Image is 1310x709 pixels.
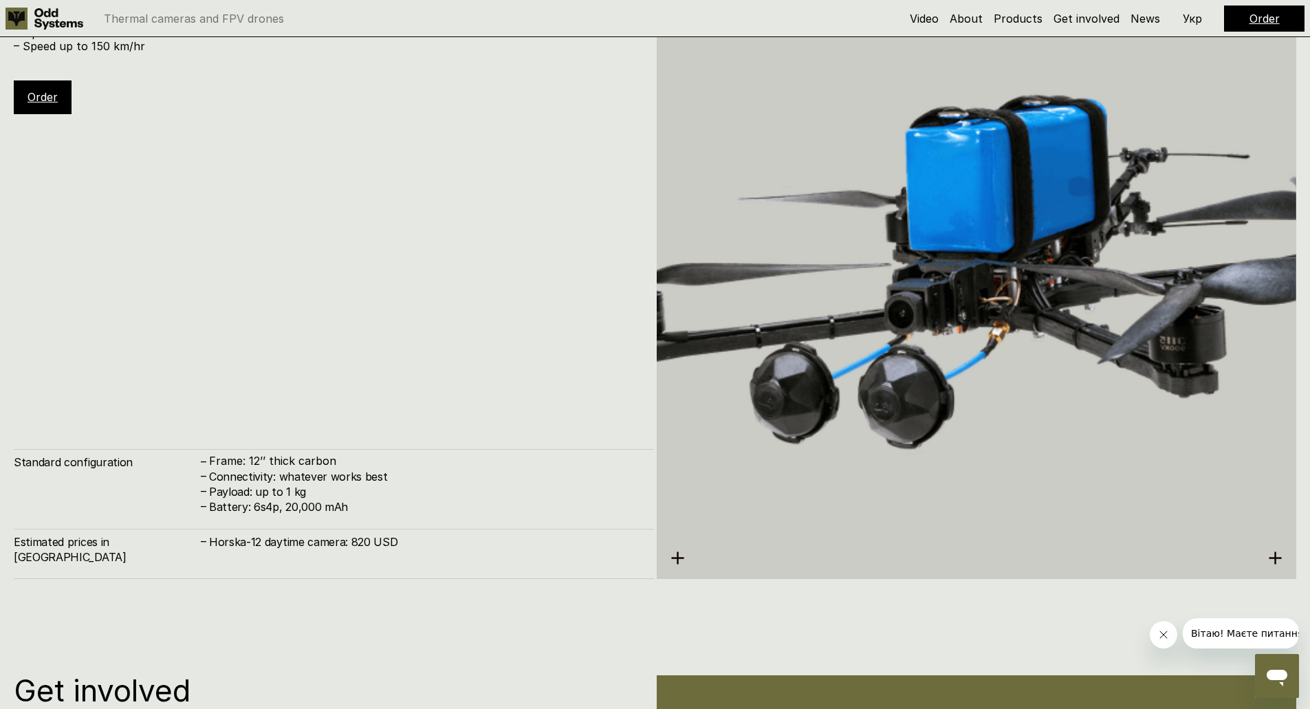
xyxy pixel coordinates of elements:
a: About [950,12,983,25]
p: Frame: 12’’ thick carbon [209,455,640,468]
h4: Estimated prices in [GEOGRAPHIC_DATA] [14,534,199,565]
h4: Battery: 6s4p, 20,000 mAh [209,499,640,514]
h4: Connectivity: whatever works best [209,469,640,484]
p: – Speed up to 150 km/hr [14,40,640,53]
h4: – [201,499,206,514]
a: News [1131,12,1160,25]
h4: Payload: up to 1 kg [209,484,640,499]
h4: Standard configuration [14,455,199,470]
h1: Get involved [14,675,428,706]
iframe: Botón para iniciar la ventana de mensajería [1255,654,1299,698]
h4: – [201,534,206,549]
iframe: Cerrar mensaje [1150,621,1177,648]
a: Order [28,90,58,104]
h4: Horska-12 daytime camera: 820 USD [209,534,640,549]
h4: – [201,453,206,468]
a: Get involved [1054,12,1120,25]
iframe: Mensaje de la compañía [1183,618,1299,648]
span: Вітаю! Маєте питання? [8,10,126,21]
p: Thermal cameras and FPV drones [104,13,284,24]
a: Products [994,12,1042,25]
p: Укр [1183,13,1202,24]
a: Order [1249,12,1280,25]
h4: – [201,468,206,483]
a: Video [910,12,939,25]
h4: – [201,483,206,499]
